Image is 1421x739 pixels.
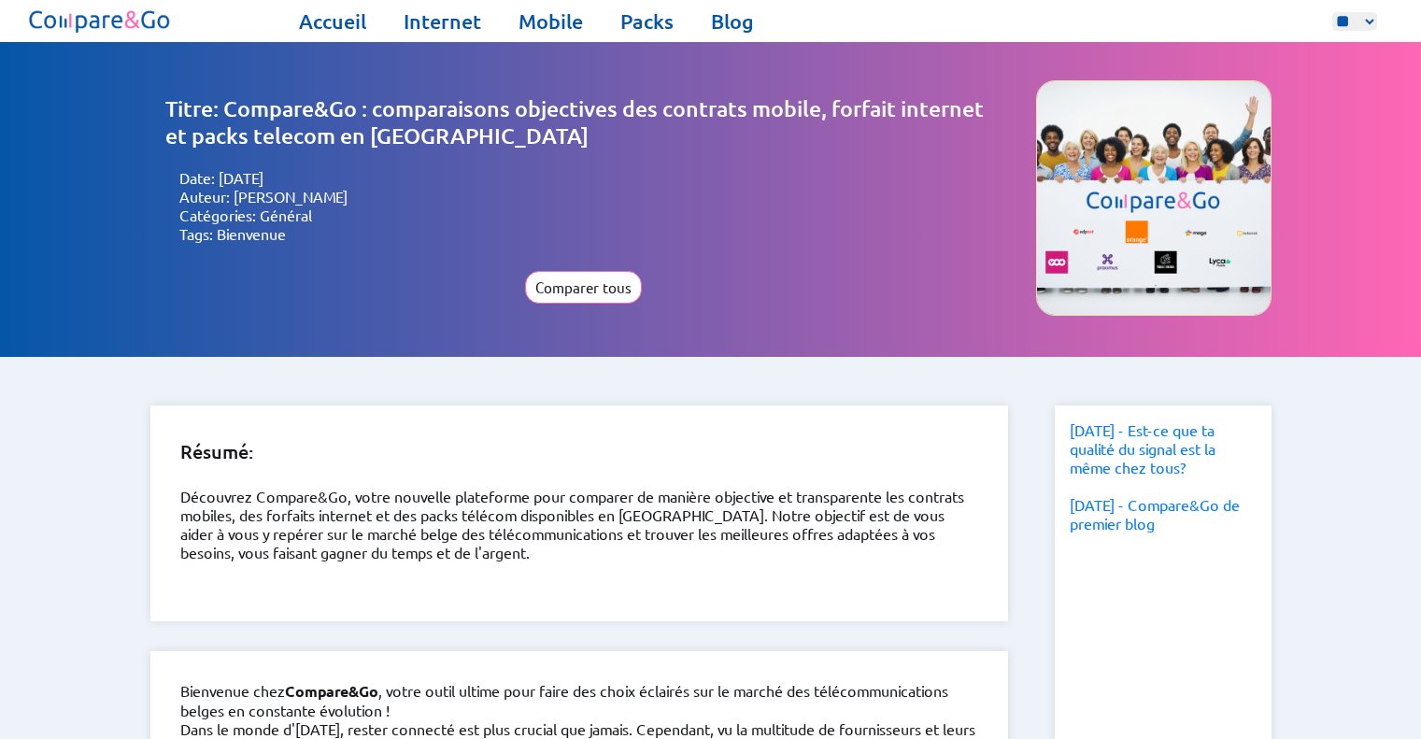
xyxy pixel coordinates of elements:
img: Logo of Compare&Go [25,5,176,37]
a: Mobile [519,8,583,35]
a: Blog [711,8,754,35]
div: Découvrez Compare&Go, votre nouvelle plateforme pour comparer de manière objective et transparent... [150,405,1008,621]
li: Auteur: [PERSON_NAME] [179,187,1002,206]
a: [DATE] - Compare&Go de premier blog [1070,495,1240,533]
h1: Titre: Compare&Go : comparaisons objectives des contrats mobile, forfait internet et packs teleco... [165,95,1002,149]
li: Tags: Bienvenue [179,224,1002,243]
strong: Compare&Go [285,681,378,701]
a: Packs [620,8,674,35]
h3: Résumé: [180,439,978,464]
a: Internet [404,8,481,35]
button: Comparer tous [525,271,642,304]
a: [DATE] - Est-ce que ta qualité du signal est la même chez tous? [1070,420,1215,476]
p: Bienvenue chez , votre outil ultime pour faire des choix éclairés sur le marché des télécommunica... [180,681,978,719]
a: Accueil [299,8,366,35]
li: Date: [DATE] [179,168,1002,187]
li: Catégories: Général [179,206,1002,224]
a: Comparer tous [525,262,642,304]
img: Image representing the company [1036,80,1272,316]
